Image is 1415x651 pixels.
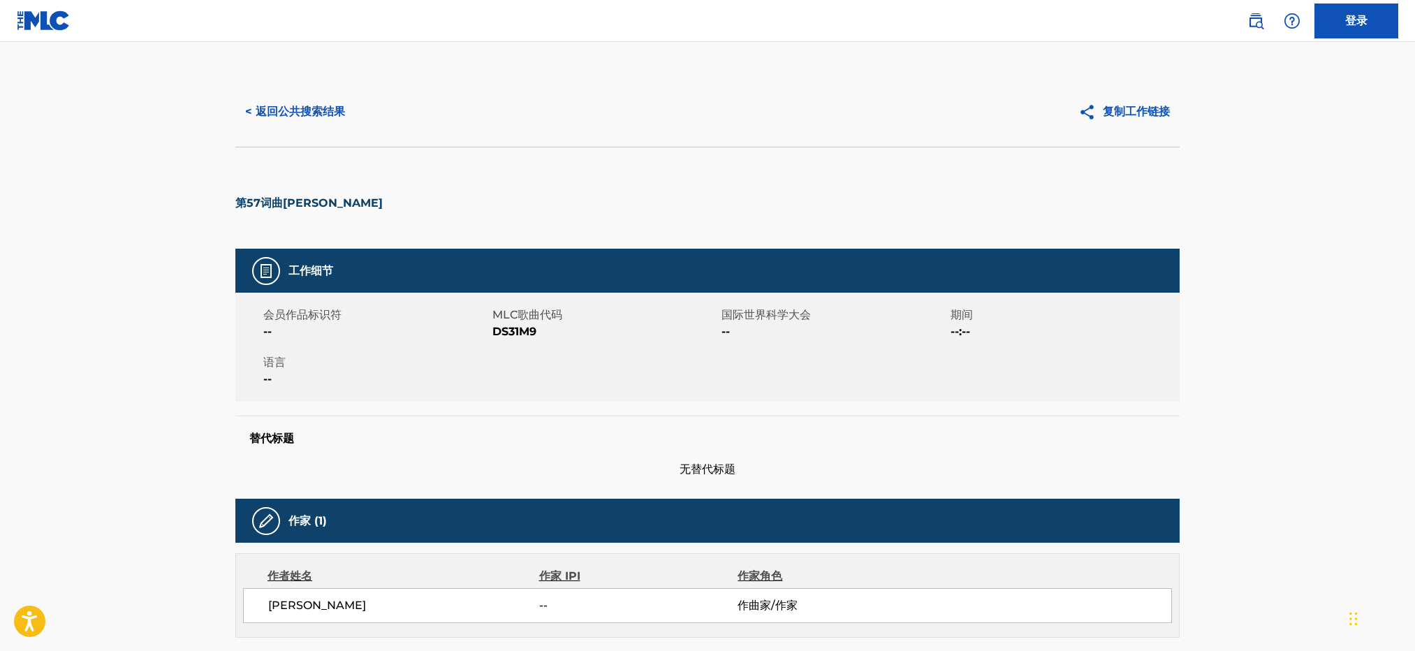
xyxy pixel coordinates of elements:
[263,325,272,338] font: --
[738,569,782,583] font: 作家角色
[721,308,811,321] font: 国际世界科学大会
[1278,7,1306,35] div: 帮助
[288,514,311,527] font: 作家
[258,513,274,529] img: 作家
[314,514,327,527] font: (1)
[951,325,970,338] font: --:--
[1103,105,1170,118] font: 复制工作链接
[17,10,71,31] img: MLC 标志
[951,308,973,321] font: 期间
[492,308,562,321] font: MLC歌曲代码
[268,599,366,612] font: [PERSON_NAME]
[539,599,548,612] font: --
[680,462,735,476] font: 无替代标题
[721,325,730,338] font: --
[1345,14,1368,27] font: 登录
[1345,584,1415,651] div: 聊天小组件
[1247,13,1264,29] img: 搜索
[492,325,536,338] font: DS31M9
[263,308,342,321] font: 会员作品标识符
[1349,598,1358,640] div: 拖动
[1078,103,1103,121] img: 复制工作链接
[1069,94,1180,129] button: 复制工作链接
[267,569,312,583] font: 作者姓名
[1242,7,1270,35] a: 公开搜索
[258,263,274,279] img: 工作细节
[1345,584,1415,651] iframe: 聊天小工具
[235,94,355,129] button: < 返回公共搜索结果
[235,196,383,210] font: 第57词曲[PERSON_NAME]
[1314,3,1398,38] a: 登录
[263,372,272,386] font: --
[245,105,345,118] font: < 返回公共搜索结果
[738,599,798,612] font: 作曲家/作家
[249,432,294,445] font: 替代标题
[288,264,333,277] font: 工作细节
[263,356,286,369] font: 语言
[539,569,580,583] font: 作家 IPI
[1284,13,1300,29] img: 帮助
